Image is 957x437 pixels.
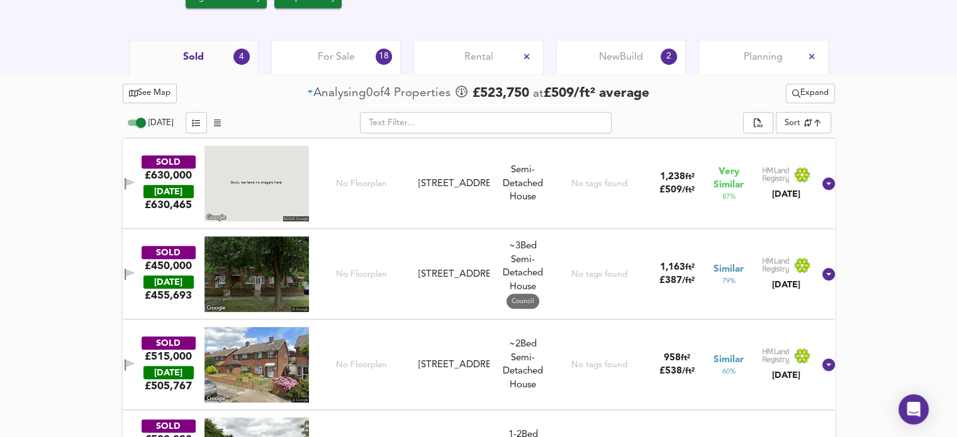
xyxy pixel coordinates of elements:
[722,367,735,377] span: 60 %
[681,354,690,362] span: ft²
[142,336,196,350] div: SOLD
[336,359,387,371] span: No Floorplan
[495,240,551,253] div: We've estimated the total number of bedrooms from EPC data (6 heated rooms)
[495,338,551,392] div: Semi-Detached House
[571,178,627,190] div: No tags found
[143,185,194,198] div: [DATE]
[898,394,929,424] div: Open Intercom Messenger
[143,275,194,289] div: [DATE]
[495,240,551,309] div: Semi-Detached House
[464,50,493,64] span: Rental
[204,327,309,402] img: streetview
[318,50,355,64] span: For Sale
[495,338,551,351] div: We've estimated the total number of bedrooms from EPC data (4 heated rooms)
[682,367,695,375] span: / ft²
[660,263,685,272] span: 1,163
[821,267,836,282] svg: Show Details
[685,173,695,181] span: ft²
[142,419,196,433] div: SOLD
[785,117,800,129] div: Sort
[145,350,192,363] div: £515,000
[142,246,196,259] div: SOLD
[123,138,835,229] div: SOLD£630,000 [DATE]£630,465No Floorplan[STREET_ADDRESS]Semi-Detached HouseNo tags found1,238ft²£5...
[336,178,387,190] span: No Floorplan
[571,359,627,371] div: No tags found
[418,177,490,191] div: [STREET_ADDRESS]
[129,86,171,101] span: See Map
[533,88,544,100] span: at
[821,176,836,191] svg: Show Details
[762,188,811,201] div: [DATE]
[743,112,773,133] div: split button
[722,192,735,202] span: 87 %
[418,268,490,281] div: [STREET_ADDRESS]
[145,198,192,212] span: £ 630,465
[148,119,173,127] span: [DATE]
[762,167,811,183] img: Land Registry
[722,276,735,286] span: 79 %
[792,86,829,101] span: Expand
[544,87,649,100] span: £ 509 / ft² average
[145,169,192,182] div: £630,000
[821,357,836,372] svg: Show Details
[682,277,695,285] span: / ft²
[659,185,695,195] span: £ 509
[762,279,811,291] div: [DATE]
[143,366,194,379] div: [DATE]
[599,50,643,64] span: New Build
[762,348,811,364] img: Land Registry
[659,367,695,376] span: £ 538
[307,85,454,102] div: of Propert ies
[664,353,681,363] span: 958
[145,379,192,393] span: £ 505,767
[659,47,679,67] div: 2
[204,146,309,221] img: streetview
[145,289,192,302] span: £ 455,693
[123,229,835,319] div: SOLD£450,000 [DATE]£455,693No Floorplan[STREET_ADDRESS]~3Bed Semi-Detached House Council No tags ...
[682,186,695,194] span: / ft²
[360,112,612,133] input: Text Filter...
[714,353,744,367] span: Similar
[418,358,490,372] div: [STREET_ADDRESS]
[714,263,744,276] span: Similar
[413,268,495,281] div: 2 Berberis Walk, UB7 7TZ
[313,85,366,102] div: Analysing
[762,369,811,382] div: [DATE]
[204,236,309,312] img: streetview
[762,257,811,274] img: Land Registry
[506,297,539,306] span: Council
[744,50,783,64] span: Planning
[786,84,835,103] button: Expand
[123,319,835,410] div: SOLD£515,000 [DATE]£505,767No Floorplan[STREET_ADDRESS]~2Bed Semi-Detached HouseNo tags found958f...
[145,259,192,273] div: £450,000
[413,358,495,372] div: 35 Keats Way, UB7 9DS
[232,47,252,67] div: 4
[685,263,695,272] span: ft²
[142,155,196,169] div: SOLD
[384,85,391,102] span: 4
[366,85,373,102] span: 0
[786,84,835,103] div: split button
[336,268,387,280] span: No Floorplan
[660,172,685,182] span: 1,238
[123,84,177,103] button: See Map
[714,165,744,192] span: Very Similar
[776,112,831,133] div: Sort
[571,268,627,280] div: No tags found
[495,163,551,204] div: Semi-Detached House
[183,50,204,64] span: Sold
[659,276,695,285] span: £ 387
[374,47,394,67] div: 18
[473,84,529,103] span: £ 523,750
